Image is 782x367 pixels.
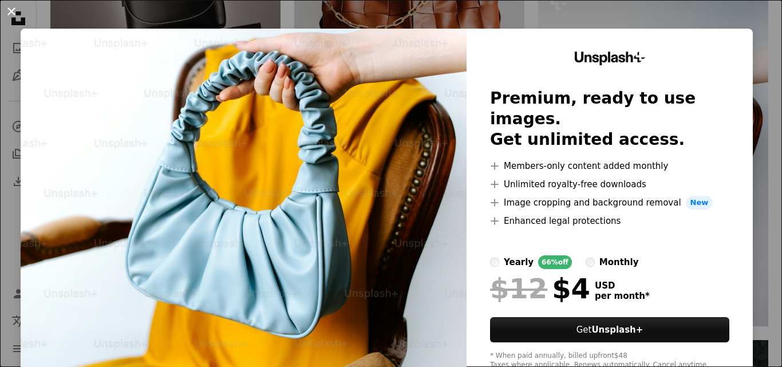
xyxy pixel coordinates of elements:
span: per month * [595,291,650,301]
span: New [686,196,713,210]
li: Unlimited royalty-free downloads [490,177,729,191]
div: 66% off [538,255,572,269]
li: Image cropping and background removal [490,196,729,210]
div: $4 [490,274,590,303]
div: monthly [599,255,639,269]
input: monthly [586,258,595,267]
span: USD [595,281,650,291]
strong: Unsplash+ [591,325,643,335]
div: yearly [504,255,534,269]
li: Members-only content added monthly [490,159,729,173]
span: $12 [490,274,547,303]
button: GetUnsplash+ [490,317,729,342]
h2: Premium, ready to use images. Get unlimited access. [490,88,729,150]
li: Enhanced legal protections [490,214,729,228]
input: yearly66%off [490,258,499,267]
